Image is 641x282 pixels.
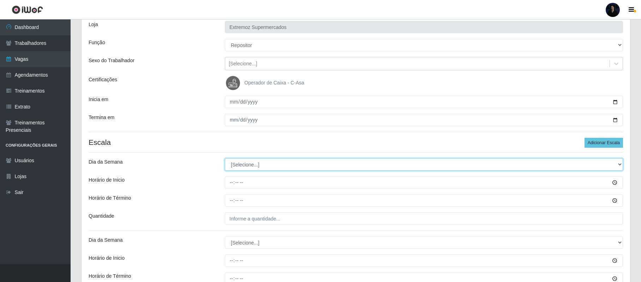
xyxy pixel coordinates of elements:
label: Função [89,39,105,46]
label: Inicia em [89,96,108,103]
input: 00:00 [225,254,623,267]
label: Horário de Término [89,272,131,280]
label: Horário de Término [89,194,131,202]
span: Operador de Caixa - C-Asa [244,80,304,86]
input: 00:00 [225,194,623,207]
label: Horário de Inicio [89,176,125,184]
input: Informe a quantidade... [225,212,623,225]
label: Dia da Semana [89,236,123,244]
label: Dia da Semana [89,158,123,166]
label: Termina em [89,114,114,121]
input: 00/00/0000 [225,114,623,126]
label: Horário de Inicio [89,254,125,262]
label: Loja [89,21,98,28]
input: 00:00 [225,176,623,189]
button: Adicionar Escala [585,138,623,148]
h4: Escala [89,138,623,147]
img: CoreUI Logo [12,5,43,14]
label: Sexo do Trabalhador [89,57,134,64]
input: 00/00/0000 [225,96,623,108]
div: [Selecione...] [229,60,257,67]
img: Operador de Caixa - C-Asa [226,76,243,90]
label: Certificações [89,76,117,83]
label: Quantidade [89,212,114,220]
